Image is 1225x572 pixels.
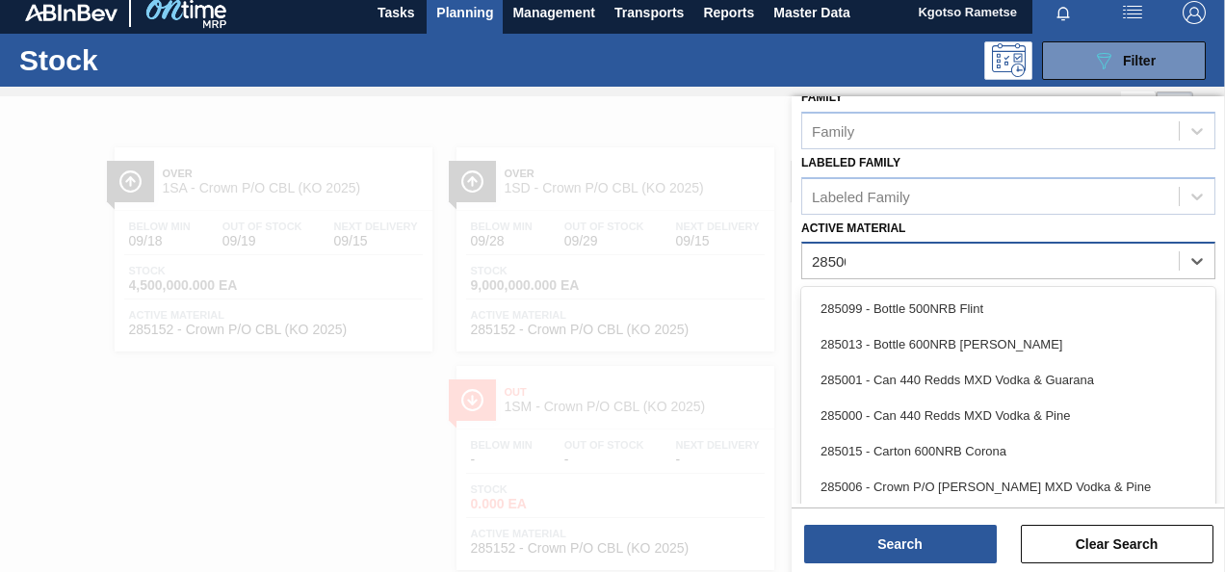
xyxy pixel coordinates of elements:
img: TNhmsLtSVTkK8tSr43FrP2fwEKptu5GPRR3wAAAABJRU5ErkJggg== [25,4,117,21]
label: Labeled Family [801,156,900,169]
div: 285099 - Bottle 500NRB Flint [801,291,1215,326]
div: 285013 - Bottle 600NRB [PERSON_NAME] [801,326,1215,362]
div: Labeled Family [812,188,910,204]
div: List Vision [1121,91,1157,128]
div: Programming: no user selected [984,41,1032,80]
span: Planning [436,1,493,24]
div: 285006 - Crown P/O [PERSON_NAME] MXD Vodka & Pine [801,469,1215,505]
button: Filter [1042,41,1206,80]
span: Reports [703,1,754,24]
img: Logout [1183,1,1206,24]
img: userActions [1121,1,1144,24]
div: 285001 - Can 440 Redds MXD Vodka & Guarana [801,362,1215,398]
div: Card Vision [1157,91,1193,128]
span: Tasks [375,1,417,24]
label: Active Material [801,221,905,235]
div: 285000 - Can 440 Redds MXD Vodka & Pine [801,398,1215,433]
span: Filter [1123,53,1156,68]
div: 285015 - Carton 600NRB Corona [801,433,1215,469]
h1: Stock [19,49,285,71]
label: Family [801,91,843,104]
span: Management [512,1,595,24]
span: Master Data [773,1,849,24]
div: Family [812,122,854,139]
span: Transports [614,1,684,24]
